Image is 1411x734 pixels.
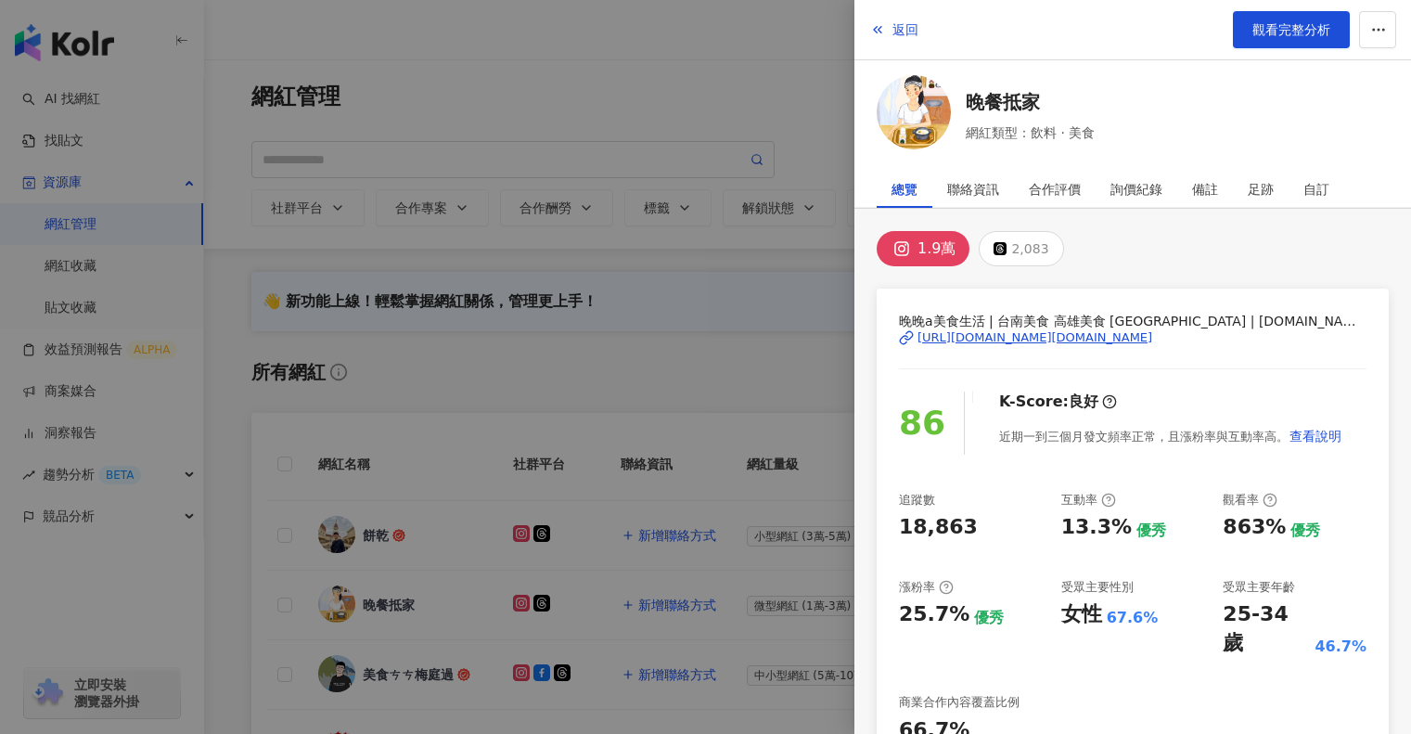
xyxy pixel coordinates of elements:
[1290,521,1320,541] div: 優秀
[1233,11,1350,48] a: 觀看完整分析
[891,171,917,208] div: 總覽
[877,75,951,149] img: KOL Avatar
[1061,600,1102,629] div: 女性
[1248,171,1274,208] div: 足跡
[966,122,1095,143] span: 網紅類型：飲料 · 美食
[1223,600,1310,658] div: 25-34 歲
[966,89,1095,115] a: 晚餐抵家
[1223,492,1277,509] div: 觀看率
[899,694,1020,711] div: 商業合作內容覆蓋比例
[917,236,956,262] div: 1.9萬
[974,608,1004,628] div: 優秀
[999,392,1117,412] div: K-Score :
[917,329,1152,346] div: [URL][DOMAIN_NAME][DOMAIN_NAME]
[877,75,951,156] a: KOL Avatar
[1223,579,1295,596] div: 受眾主要年齡
[1011,236,1048,262] div: 2,083
[979,231,1063,266] button: 2,083
[1223,513,1286,542] div: 863%
[1110,171,1162,208] div: 詢價紀錄
[1289,429,1341,444] span: 查看說明
[899,311,1366,331] span: 晚晚a美食生活 | 台南美食 高雄美食 [GEOGRAPHIC_DATA] | [DOMAIN_NAME]
[1136,521,1166,541] div: 優秀
[899,513,978,542] div: 18,863
[899,397,945,450] div: 86
[899,329,1366,346] a: [URL][DOMAIN_NAME][DOMAIN_NAME]
[1252,22,1330,37] span: 觀看完整分析
[1061,492,1116,509] div: 互動率
[1289,418,1342,455] button: 查看說明
[1029,171,1081,208] div: 合作評價
[1315,637,1366,657] div: 46.7%
[999,418,1342,455] div: 近期一到三個月發文頻率正常，且漲粉率與互動率高。
[1107,608,1159,628] div: 67.6%
[877,231,969,266] button: 1.9萬
[899,492,935,509] div: 追蹤數
[869,11,919,48] button: 返回
[892,22,918,37] span: 返回
[1069,392,1098,412] div: 良好
[899,579,954,596] div: 漲粉率
[1061,579,1134,596] div: 受眾主要性別
[947,171,999,208] div: 聯絡資訊
[1303,171,1329,208] div: 自訂
[1061,513,1132,542] div: 13.3%
[899,600,969,629] div: 25.7%
[1192,171,1218,208] div: 備註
